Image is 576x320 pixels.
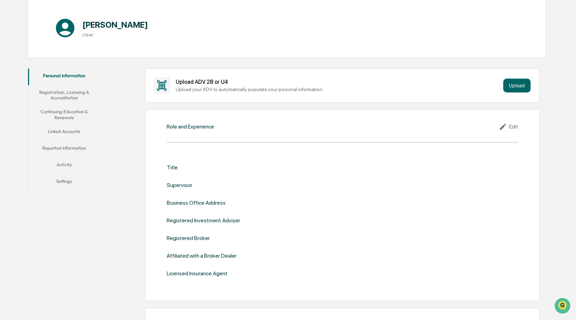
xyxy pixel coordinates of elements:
[50,88,56,94] div: 🗄️
[14,87,45,94] span: Preclearance
[28,124,100,141] button: Linked Accounts
[82,32,148,37] h3: User
[28,69,100,85] button: Personal Information
[167,217,240,224] div: Registered Investment Adviser
[28,69,100,191] div: secondary tabs example
[167,235,210,241] div: Registered Broker
[176,87,500,92] div: Upload your ADV to automatically populate your personal information.
[24,53,114,60] div: Start new chat
[82,20,148,30] h1: [PERSON_NAME]
[69,117,84,123] span: Pylon
[4,85,47,97] a: 🖐️Preclearance
[167,164,178,171] div: Title
[7,53,19,65] img: 1746055101610-c473b297-6a78-478c-a979-82029cc54cd1
[7,101,12,107] div: 🔎
[167,123,214,130] div: Role and Experience
[167,270,227,277] div: Licensed Insurance Agent
[499,123,518,131] div: Edit
[24,60,88,65] div: We're available if you need us!
[4,98,46,110] a: 🔎Data Lookup
[7,88,12,94] div: 🖐️
[14,100,44,107] span: Data Lookup
[554,297,573,316] iframe: Open customer support
[167,182,192,188] div: Supervisor
[28,141,100,158] button: Reported Information
[176,79,500,85] div: Upload ADV 2B or U4
[28,158,100,174] button: Activity
[28,105,100,124] button: Continuing Education & Renewals
[503,79,531,92] button: Upload
[49,117,84,123] a: Powered byPylon
[28,174,100,191] button: Settings
[7,15,126,26] p: How can we help?
[57,87,86,94] span: Attestations
[167,199,226,206] div: Business Office Address
[118,55,126,63] button: Start new chat
[47,85,89,97] a: 🗄️Attestations
[28,85,100,105] button: Registration, Licensing & Accreditation
[167,252,237,259] div: Affiliated with a Broker Dealer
